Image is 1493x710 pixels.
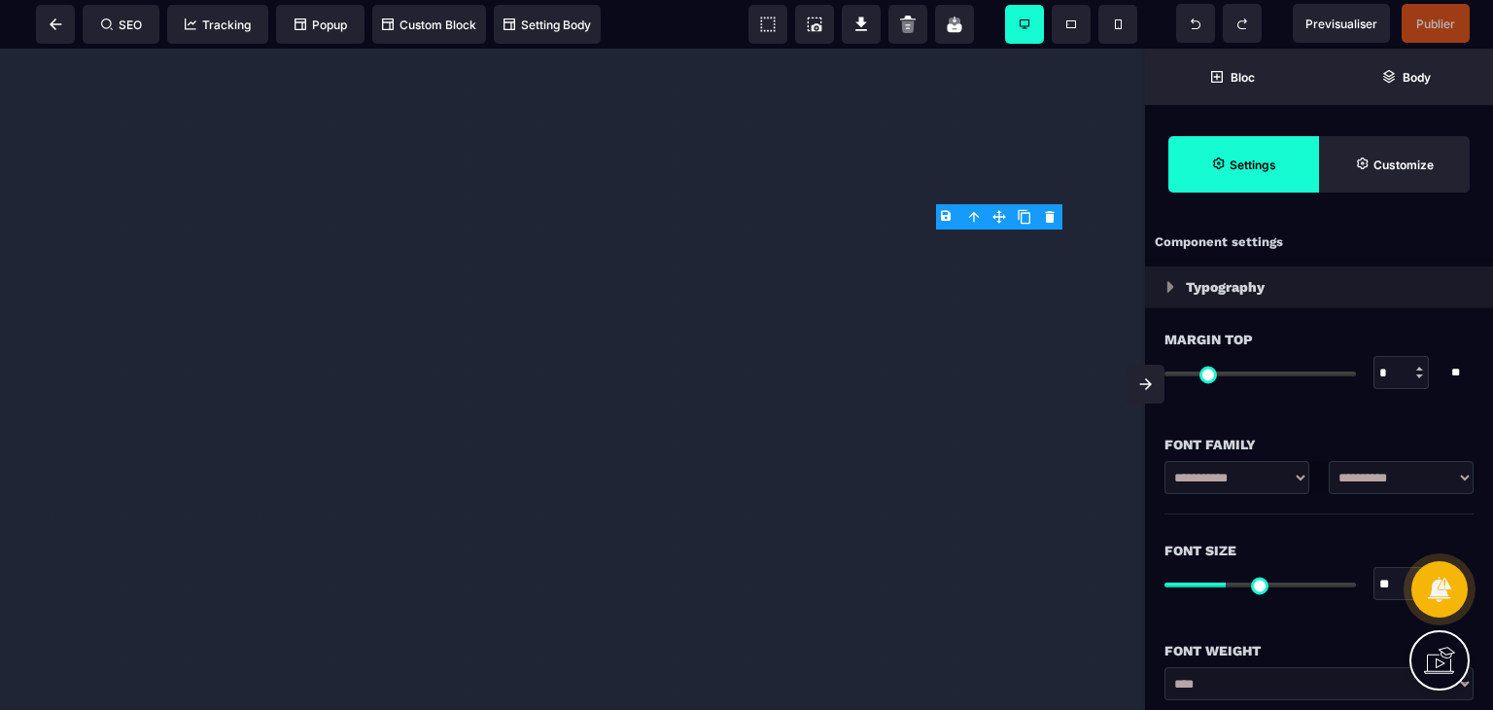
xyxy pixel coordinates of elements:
span: Publier [1416,17,1455,31]
span: Tracking [185,18,251,32]
span: Popup [295,18,347,32]
span: Open Style Manager [1319,136,1470,193]
span: Setting Body [503,18,591,32]
strong: Bloc [1231,70,1255,85]
span: Custom Block [382,18,476,32]
strong: Settings [1230,158,1276,172]
img: loading [1166,281,1174,293]
strong: Customize [1373,158,1434,172]
span: Settings [1168,136,1319,193]
p: Typography [1186,275,1265,299]
span: Margin Top [1164,328,1253,351]
span: Open Blocks [1145,49,1319,105]
span: Previsualiser [1305,17,1377,31]
span: Open Layer Manager [1319,49,1493,105]
span: Screenshot [795,5,834,44]
span: Font Size [1164,539,1236,562]
span: SEO [101,18,142,32]
div: Font Family [1164,433,1474,456]
span: View components [748,5,787,44]
div: Component settings [1145,224,1493,262]
div: Font Weight [1164,639,1474,662]
span: Preview [1293,4,1390,43]
strong: Body [1403,70,1431,85]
